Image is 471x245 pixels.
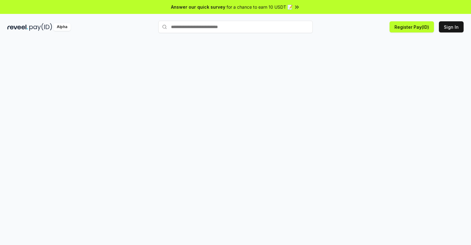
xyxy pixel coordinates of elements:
[7,23,28,31] img: reveel_dark
[53,23,71,31] div: Alpha
[171,4,225,10] span: Answer our quick survey
[390,21,434,32] button: Register Pay(ID)
[227,4,293,10] span: for a chance to earn 10 USDT 📝
[439,21,464,32] button: Sign In
[29,23,52,31] img: pay_id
